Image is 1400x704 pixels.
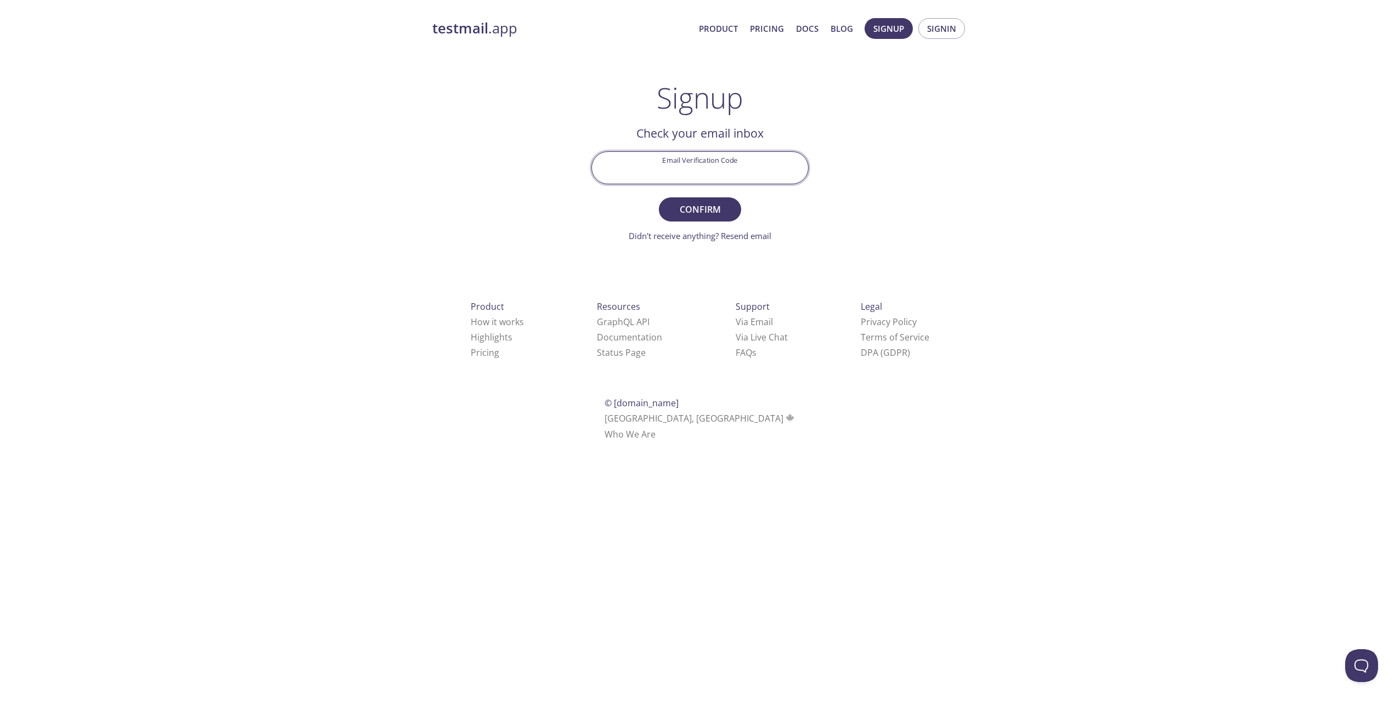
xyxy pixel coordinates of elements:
[861,347,910,359] a: DPA (GDPR)
[831,21,853,36] a: Blog
[750,21,784,36] a: Pricing
[918,18,965,39] button: Signin
[659,197,741,222] button: Confirm
[861,300,882,313] span: Legal
[736,347,757,359] a: FAQ
[736,316,773,328] a: Via Email
[591,124,809,143] h2: Check your email inbox
[432,19,488,38] strong: testmail
[597,316,650,328] a: GraphQL API
[605,412,796,424] span: [GEOGRAPHIC_DATA], [GEOGRAPHIC_DATA]
[927,21,956,36] span: Signin
[471,316,524,328] a: How it works
[432,19,690,38] a: testmail.app
[865,18,913,39] button: Signup
[736,300,770,313] span: Support
[471,347,499,359] a: Pricing
[736,331,788,343] a: Via Live Chat
[861,331,929,343] a: Terms of Service
[629,230,771,241] a: Didn't receive anything? Resend email
[671,202,729,217] span: Confirm
[471,300,504,313] span: Product
[752,347,757,359] span: s
[796,21,818,36] a: Docs
[657,81,743,114] h1: Signup
[471,331,512,343] a: Highlights
[597,300,640,313] span: Resources
[597,331,662,343] a: Documentation
[873,21,904,36] span: Signup
[1345,649,1378,682] iframe: Help Scout Beacon - Open
[597,347,646,359] a: Status Page
[605,428,656,440] a: Who We Are
[605,397,679,409] span: © [DOMAIN_NAME]
[861,316,917,328] a: Privacy Policy
[699,21,738,36] a: Product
